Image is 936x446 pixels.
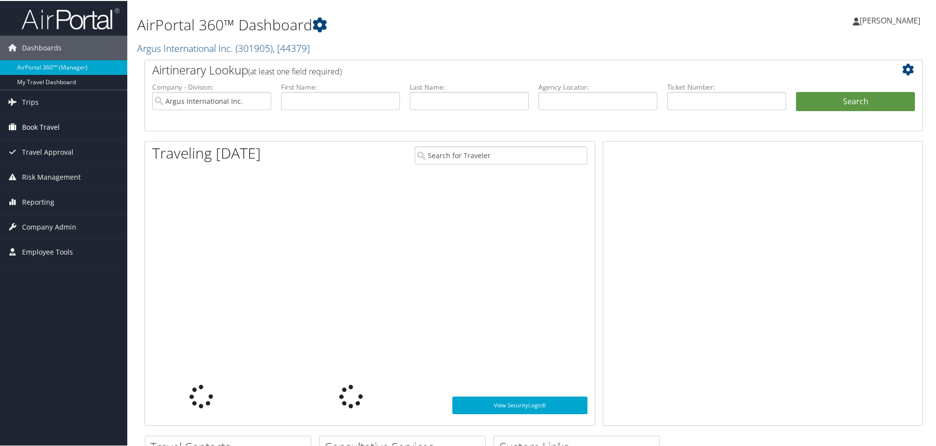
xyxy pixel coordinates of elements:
[452,396,587,413] a: View SecurityLogic®
[152,142,261,163] h1: Traveling [DATE]
[22,139,73,164] span: Travel Approval
[853,5,930,34] a: [PERSON_NAME]
[22,6,119,29] img: airportal-logo.png
[860,14,920,25] span: [PERSON_NAME]
[538,81,657,91] label: Agency Locator:
[248,65,342,76] span: (at least one field required)
[273,41,310,54] span: , [ 44379 ]
[22,35,62,59] span: Dashboards
[22,189,54,213] span: Reporting
[137,41,310,54] a: Argus International Inc.
[152,81,271,91] label: Company - Division:
[152,61,850,77] h2: Airtinerary Lookup
[281,81,400,91] label: First Name:
[22,214,76,238] span: Company Admin
[796,91,915,111] button: Search
[410,81,529,91] label: Last Name:
[235,41,273,54] span: ( 301905 )
[415,145,587,164] input: Search for Traveler
[22,114,60,139] span: Book Travel
[137,14,666,34] h1: AirPortal 360™ Dashboard
[22,164,81,188] span: Risk Management
[22,89,39,114] span: Trips
[22,239,73,263] span: Employee Tools
[667,81,786,91] label: Ticket Number:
